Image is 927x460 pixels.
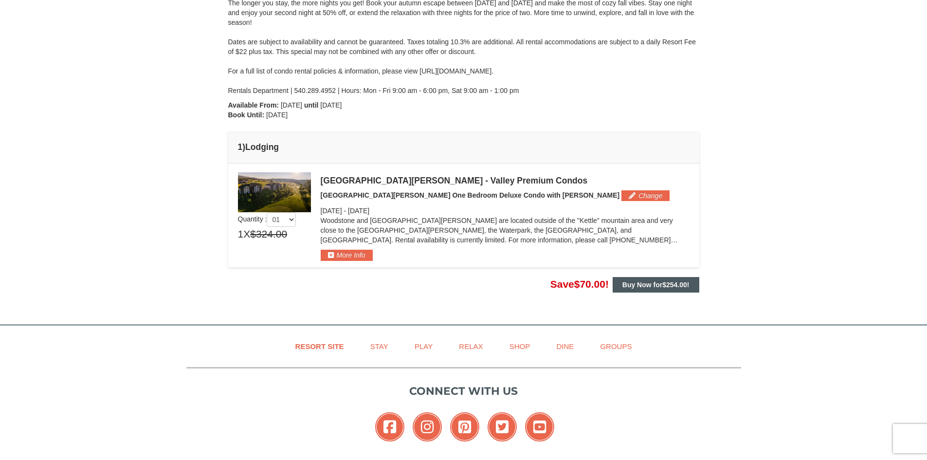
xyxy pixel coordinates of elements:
[238,227,244,241] span: 1
[574,278,605,290] span: $70.00
[497,335,543,357] a: Shop
[238,172,311,212] img: 19219041-4-ec11c166.jpg
[321,176,690,185] div: [GEOGRAPHIC_DATA][PERSON_NAME] - Valley Premium Condos
[447,335,495,357] a: Relax
[321,207,342,215] span: [DATE]
[321,191,620,199] span: [GEOGRAPHIC_DATA][PERSON_NAME] One Bedroom Deluxe Condo with [PERSON_NAME]
[242,142,245,152] span: )
[321,216,690,245] p: Woodstone and [GEOGRAPHIC_DATA][PERSON_NAME] are located outside of the "Kettle" mountain area an...
[358,335,400,357] a: Stay
[250,227,287,241] span: $324.00
[281,101,302,109] span: [DATE]
[320,101,342,109] span: [DATE]
[238,215,296,223] span: Quantity :
[402,335,445,357] a: Play
[243,227,250,241] span: X
[321,250,373,260] button: More Info
[344,207,346,215] span: -
[621,190,670,201] button: Change
[283,335,356,357] a: Resort Site
[238,142,690,152] h4: 1 Lodging
[588,335,644,357] a: Groups
[544,335,586,357] a: Dine
[304,101,319,109] strong: until
[348,207,369,215] span: [DATE]
[186,383,741,399] p: Connect with us
[228,111,265,119] strong: Book Until:
[613,277,699,293] button: Buy Now for$254.00!
[228,101,279,109] strong: Available From:
[550,278,609,290] span: Save !
[622,281,690,289] strong: Buy Now for !
[266,111,288,119] span: [DATE]
[662,281,687,289] span: $254.00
